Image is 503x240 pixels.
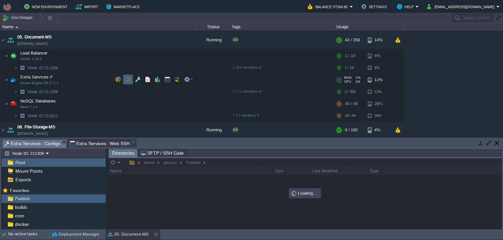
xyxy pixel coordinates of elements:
div: Running [197,31,230,49]
div: 2 / 300 [345,87,356,97]
button: Marketplace [106,3,142,11]
img: AMDAwAAAACH5BAEAAAAALAAAAAABAAEAAAICRAEAOw== [9,73,18,86]
a: docker [14,221,30,227]
div: 1 / 10 [345,49,355,62]
img: Bitss Techniques [2,2,12,11]
img: AMDAwAAAACH5BAEAAAAALAAAAAABAAEAAAICRAEAOw== [5,73,9,86]
div: Running [197,121,230,139]
div: 43 / 358 [345,31,360,49]
span: 1% [354,80,360,84]
div: 26% [368,111,389,121]
div: Status [197,23,229,31]
button: Deployment Manager [52,231,99,238]
a: Node ID:211615 [27,113,59,119]
a: cron [14,213,25,219]
button: 05. Document-MS [108,231,149,238]
span: Node ID: [28,89,44,94]
span: NGINX 1.26.0 [20,57,42,61]
span: Node ID: [28,65,44,70]
span: Redis 7.2.4 [20,105,38,109]
span: Extra Services : Configs [4,140,60,148]
img: AMDAwAAAACH5BAEAAAAALAAAAAABAAEAAAICRAEAOw== [18,63,27,73]
div: 4% [368,49,389,62]
a: Node ID:211309 [27,89,59,95]
div: 11% [368,87,389,97]
button: Node ID: 211309 [4,150,46,156]
img: AMDAwAAAACH5BAEAAAAALAAAAAABAAEAAAICRAEAOw== [9,97,18,110]
div: Usage [335,23,404,31]
a: Extra ServicesDocker Engine CE 27.1.1 [20,75,49,79]
span: Directories [112,149,134,157]
img: AMDAwAAAACH5BAEAAAAALAAAAAABAAEAAAICRAEAOw== [6,31,15,49]
div: 4% [368,63,389,73]
img: AMDAwAAAACH5BAEAAAAALAAAAAABAAEAAAICRAEAOw== [15,26,18,28]
button: New Environment [24,3,69,11]
span: Load Balancer [20,50,48,56]
a: [DOMAIN_NAME] [17,130,48,137]
a: Publish [14,196,31,202]
span: 1% [354,76,361,80]
div: 11% [368,73,389,86]
span: NoSQL Databases [20,98,57,104]
span: 27.1.1-almalinux-9 [233,89,261,93]
img: AMDAwAAAACH5BAEAAAAALAAAAAABAAEAAAICRAEAOw== [18,87,27,97]
img: AMDAwAAAACH5BAEAAAAALAAAAAABAAEAAAICRAEAOw== [18,111,27,121]
span: 1.26.0-almalinux-9 [233,65,261,69]
span: RAM [344,76,351,80]
img: AMDAwAAAACH5BAEAAAAALAAAAAABAAEAAAICRAEAOw== [14,111,18,121]
div: Tags [230,23,334,31]
span: Root [14,160,26,165]
a: Mount Points [14,168,44,174]
button: Env Groups [2,13,35,22]
div: 40 / 48 [345,97,358,110]
button: Balance ₹7264.82 [308,3,350,11]
div: 9 / 160 [345,121,358,139]
div: No active tasks [8,229,49,240]
a: builds [14,204,28,210]
a: 05. Document-MS [17,34,52,40]
span: Docker Engine CE 27.1.1 [20,81,59,85]
div: 1 / 10 [345,63,354,73]
button: Help [397,3,416,11]
span: Extra Services : Web SSH [70,140,130,147]
a: Load BalancerNGINX 1.26.0 [20,51,48,55]
a: Exports [14,177,32,183]
span: 211309 [27,89,59,95]
div: 40 / 48 [345,111,356,121]
img: AMDAwAAAACH5BAEAAAAALAAAAAABAAEAAAICRAEAOw== [14,63,18,73]
button: Settings [361,3,389,11]
span: Extra Services [20,74,49,80]
a: NoSQL DatabasesRedis 7.2.4 [20,98,57,103]
a: Favorites [9,188,30,193]
a: [DOMAIN_NAME] [17,40,48,47]
span: Node ID: [28,113,44,118]
div: 4% [368,121,389,139]
img: AMDAwAAAACH5BAEAAAAALAAAAAABAAEAAAICRAEAOw== [0,31,6,49]
button: Import [76,3,100,11]
img: AMDAwAAAACH5BAEAAAAALAAAAAABAAEAAAICRAEAOw== [0,121,6,139]
span: 211615 [27,113,59,119]
a: 06. File-Storage-MS [17,124,55,130]
img: AMDAwAAAACH5BAEAAAAALAAAAAABAAEAAAICRAEAOw== [6,121,15,139]
button: [EMAIL_ADDRESS][DOMAIN_NAME] [427,3,496,11]
div: 14% [368,31,389,49]
img: AMDAwAAAACH5BAEAAAAALAAAAAABAAEAAAICRAEAOw== [5,97,9,110]
span: CPU [344,80,351,84]
div: 26% [368,97,389,110]
span: 211308 [27,65,59,71]
span: 7.2.4-almalinux-9 [233,113,259,117]
span: SFTP / SSH Gate [141,149,184,157]
div: Loading... [289,189,320,198]
div: Name [1,23,196,31]
a: Node ID:211308 [27,65,59,71]
img: AMDAwAAAACH5BAEAAAAALAAAAAABAAEAAAICRAEAOw== [5,49,9,62]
